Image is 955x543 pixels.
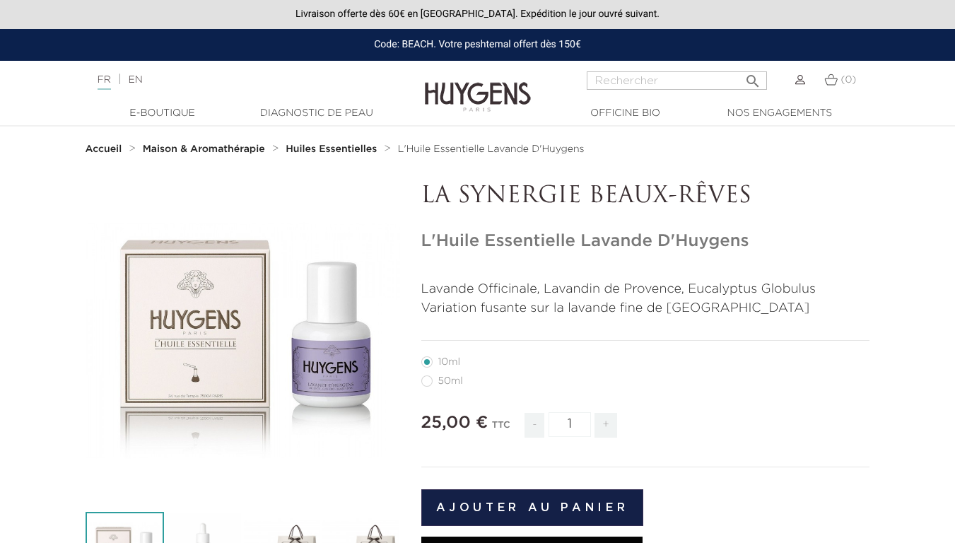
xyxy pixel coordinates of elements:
[421,280,870,299] p: Lavande Officinale, Lavandin de Provence, Eucalyptus Globulus
[86,144,125,155] a: Accueil
[143,144,265,154] strong: Maison & Aromathérapie
[555,106,696,121] a: Officine Bio
[709,106,850,121] a: Nos engagements
[425,59,531,114] img: Huygens
[840,75,856,85] span: (0)
[421,299,870,318] p: Variation fusante sur la lavande fine de [GEOGRAPHIC_DATA]
[421,375,480,387] label: 50ml
[143,144,269,155] a: Maison & Aromathérapie
[744,69,761,86] i: 
[90,71,387,88] div: |
[421,231,870,252] h1: L'Huile Essentielle Lavande D'Huygens
[398,144,585,154] span: L'Huile Essentielle Lavande D'Huygens
[587,71,767,90] input: Rechercher
[398,144,585,155] a: L'Huile Essentielle Lavande D'Huygens
[128,75,142,85] a: EN
[86,144,122,154] strong: Accueil
[421,489,644,526] button: Ajouter au panier
[421,356,477,368] label: 10ml
[286,144,377,154] strong: Huiles Essentielles
[421,414,488,431] span: 25,00 €
[525,413,544,438] span: -
[98,75,111,90] a: FR
[594,413,617,438] span: +
[246,106,387,121] a: Diagnostic de peau
[549,412,591,437] input: Quantité
[740,67,766,86] button: 
[286,144,380,155] a: Huiles Essentielles
[492,410,510,448] div: TTC
[92,106,233,121] a: E-Boutique
[421,183,870,210] p: LA SYNERGIE BEAUX-RÊVES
